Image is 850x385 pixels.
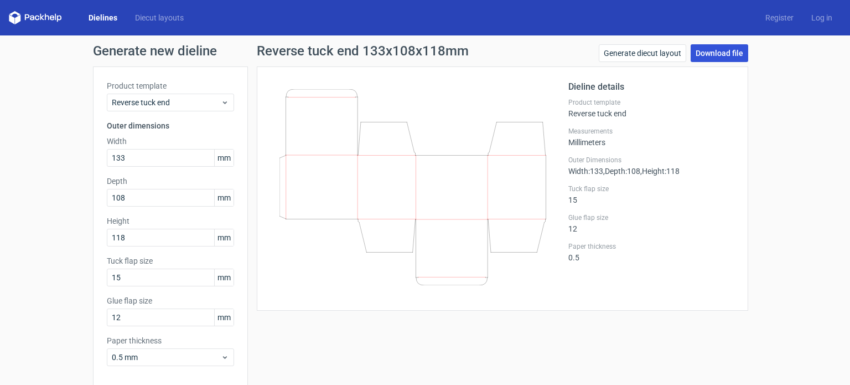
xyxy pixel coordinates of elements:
label: Outer Dimensions [568,156,734,165]
span: mm [214,229,234,246]
a: Log in [802,12,841,23]
h3: Outer dimensions [107,120,234,131]
label: Tuck flap size [568,184,734,193]
div: Millimeters [568,127,734,147]
label: Depth [107,176,234,187]
div: 12 [568,213,734,233]
a: Register [756,12,802,23]
label: Product template [107,80,234,91]
label: Tuck flap size [107,255,234,266]
span: , Depth : 108 [603,167,640,176]
span: Reverse tuck end [112,97,221,108]
span: Width : 133 [568,167,603,176]
span: 0.5 mm [112,352,221,363]
label: Paper thickness [107,335,234,346]
span: , Height : 118 [640,167,680,176]
a: Generate diecut layout [599,44,686,62]
label: Glue flap size [568,213,734,222]
h2: Dieline details [568,80,734,94]
label: Product template [568,98,734,107]
label: Glue flap size [107,295,234,306]
label: Paper thickness [568,242,734,251]
div: Reverse tuck end [568,98,734,118]
span: mm [214,189,234,206]
div: 15 [568,184,734,204]
label: Measurements [568,127,734,136]
a: Dielines [80,12,126,23]
span: mm [214,269,234,286]
span: mm [214,150,234,166]
div: 0.5 [568,242,734,262]
label: Height [107,215,234,227]
h1: Generate new dieline [93,44,757,58]
a: Diecut layouts [126,12,193,23]
label: Width [107,136,234,147]
span: mm [214,309,234,326]
h1: Reverse tuck end 133x108x118mm [257,44,469,58]
a: Download file [691,44,748,62]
